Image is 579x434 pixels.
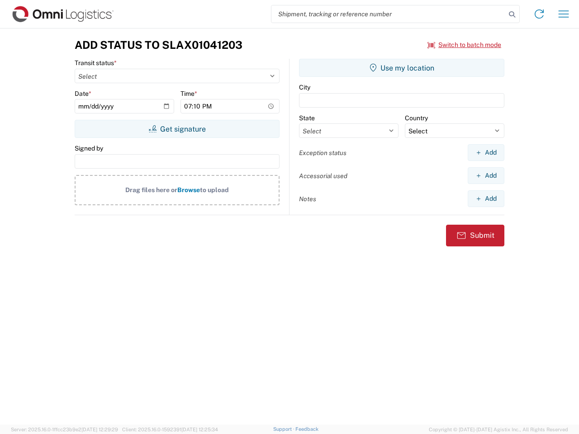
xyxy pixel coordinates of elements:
[181,427,218,432] span: [DATE] 12:25:34
[295,426,318,432] a: Feedback
[75,38,242,52] h3: Add Status to SLAX01041203
[271,5,506,23] input: Shipment, tracking or reference number
[75,59,117,67] label: Transit status
[405,114,428,122] label: Country
[468,144,504,161] button: Add
[75,120,280,138] button: Get signature
[273,426,296,432] a: Support
[299,59,504,77] button: Use my location
[299,172,347,180] label: Accessorial used
[122,427,218,432] span: Client: 2025.16.0-1592391
[299,114,315,122] label: State
[180,90,197,98] label: Time
[299,83,310,91] label: City
[11,427,118,432] span: Server: 2025.16.0-1ffcc23b9e2
[125,186,177,193] span: Drag files here or
[446,225,504,246] button: Submit
[200,186,229,193] span: to upload
[177,186,200,193] span: Browse
[468,167,504,184] button: Add
[75,144,103,152] label: Signed by
[299,195,316,203] label: Notes
[427,38,501,52] button: Switch to batch mode
[75,90,91,98] label: Date
[81,427,118,432] span: [DATE] 12:29:29
[429,425,568,434] span: Copyright © [DATE]-[DATE] Agistix Inc., All Rights Reserved
[468,190,504,207] button: Add
[299,149,346,157] label: Exception status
